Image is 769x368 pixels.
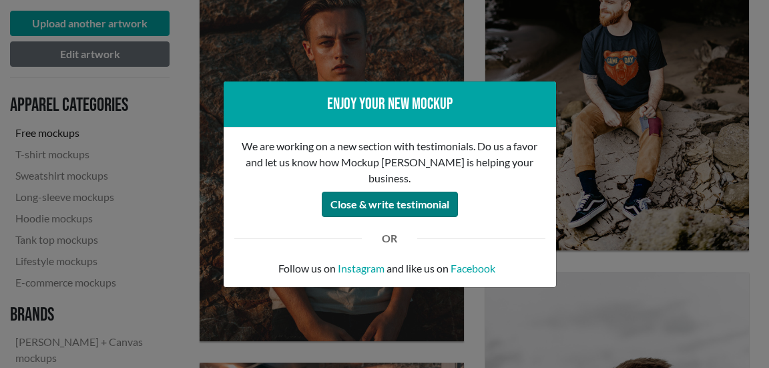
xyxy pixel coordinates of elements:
[234,92,545,116] div: Enjoy your new mockup
[338,260,384,277] a: Instagram
[322,192,458,217] button: Close & write testimonial
[372,230,407,246] div: OR
[234,138,545,186] p: We are working on a new section with testimonials. Do us a favor and let us know how Mockup [PERS...
[234,260,545,277] p: Follow us on and like us on
[322,194,458,206] a: Close & write testimonial
[451,260,495,277] a: Facebook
